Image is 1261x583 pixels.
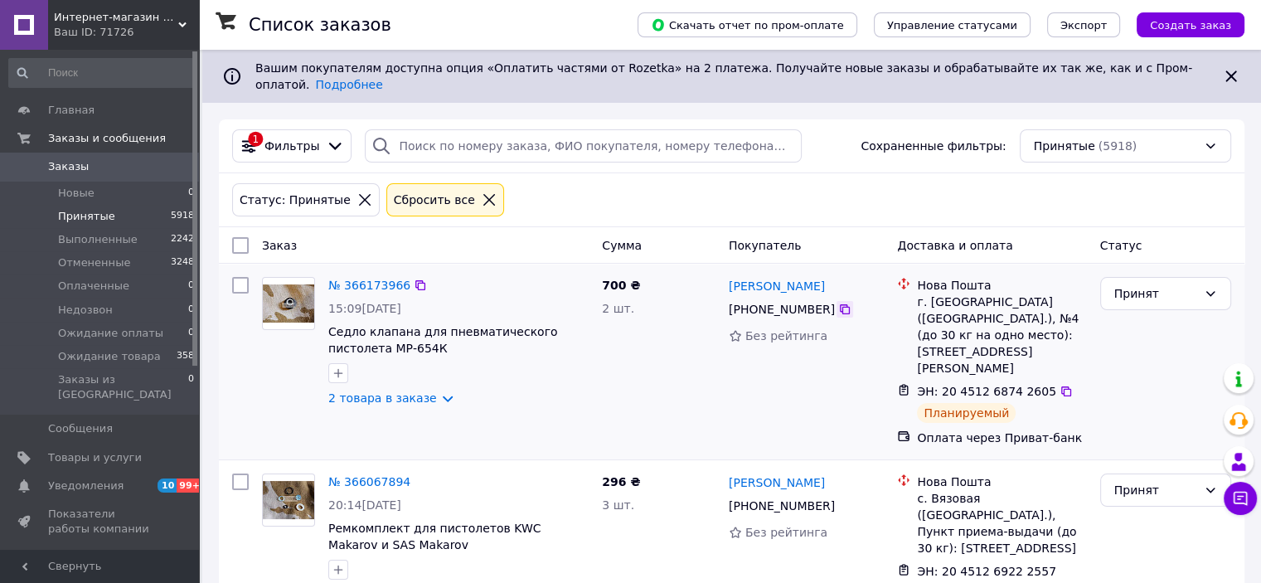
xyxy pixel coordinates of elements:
[917,430,1086,446] div: Оплата через Приват-банк
[58,326,163,341] span: Ожидание оплаты
[602,475,640,488] span: 296 ₴
[48,479,124,493] span: Уведомления
[188,326,194,341] span: 0
[729,474,825,491] a: [PERSON_NAME]
[54,25,199,40] div: Ваш ID: 71726
[917,294,1086,377] div: г. [GEOGRAPHIC_DATA] ([GEOGRAPHIC_DATA].), №4 (до 30 кг на одно место): [STREET_ADDRESS][PERSON_N...
[48,507,153,537] span: Показатели работы компании
[249,15,391,35] h1: Список заказов
[729,499,835,513] span: [PHONE_NUMBER]
[262,239,297,252] span: Заказ
[897,239,1012,252] span: Доставка и оплата
[328,302,401,315] span: 15:09[DATE]
[58,372,188,402] span: Заказы из [GEOGRAPHIC_DATA]
[177,479,204,493] span: 99+
[365,129,802,163] input: Поиск по номеру заказа, ФИО покупателя, номеру телефона, Email, номеру накладной
[729,303,835,316] span: [PHONE_NUMBER]
[651,17,844,32] span: Скачать отчет по пром-оплате
[602,279,640,292] span: 700 ₴
[729,239,802,252] span: Покупатель
[263,284,314,323] img: Фото товару
[917,565,1056,578] span: ЭН: 20 4512 6922 2557
[1099,139,1137,153] span: (5918)
[1137,12,1244,37] button: Создать заказ
[1150,19,1231,32] span: Создать заказ
[328,522,541,551] a: Ремкомплект для пистолетов KWC Makarov и SAS Makarov
[58,255,130,270] span: Отмененные
[264,138,319,154] span: Фильтры
[48,159,89,174] span: Заказы
[917,474,1086,490] div: Нова Пошта
[188,186,194,201] span: 0
[1060,19,1107,32] span: Экспорт
[255,61,1192,91] span: Вашим покупателям доступна опция «Оплатить частями от Rozetka» на 2 платежа. Получайте новые зака...
[917,277,1086,294] div: Нова Пошта
[390,191,478,209] div: Сбросить все
[236,191,354,209] div: Статус: Принятые
[171,255,194,270] span: 3248
[1047,12,1120,37] button: Экспорт
[729,278,825,294] a: [PERSON_NAME]
[1224,482,1257,515] button: Чат с покупателем
[58,303,113,318] span: Недозвон
[917,490,1086,556] div: с. Вязовая ([GEOGRAPHIC_DATA].), Пункт приема-выдачи (до 30 кг): [STREET_ADDRESS]
[638,12,857,37] button: Скачать отчет по пром-оплате
[874,12,1031,37] button: Управление статусами
[1100,239,1142,252] span: Статус
[48,450,142,465] span: Товары и услуги
[602,498,634,512] span: 3 шт.
[58,232,138,247] span: Выполненные
[887,19,1017,32] span: Управление статусами
[262,474,315,527] a: Фото товару
[188,303,194,318] span: 0
[58,279,129,294] span: Оплаченные
[58,209,115,224] span: Принятые
[1114,481,1197,499] div: Принят
[171,209,194,224] span: 5918
[328,475,410,488] a: № 366067894
[745,329,827,343] span: Без рейтинга
[602,302,634,315] span: 2 шт.
[917,403,1016,423] div: Планируемый
[328,391,437,405] a: 2 товара в заказе
[328,325,558,355] a: Седло клапана для пневматического пистолета МР-654К
[48,421,113,436] span: Сообщения
[1120,17,1244,31] a: Создать заказ
[1034,138,1095,154] span: Принятые
[8,58,196,88] input: Поиск
[171,232,194,247] span: 2242
[602,239,642,252] span: Сумма
[48,131,166,146] span: Заказы и сообщения
[328,279,410,292] a: № 366173966
[917,385,1056,398] span: ЭН: 20 4512 6874 2605
[188,279,194,294] span: 0
[58,186,95,201] span: Новые
[48,103,95,118] span: Главная
[177,349,194,364] span: 358
[316,78,383,91] a: Подробнее
[158,479,177,493] span: 10
[262,277,315,330] a: Фото товару
[745,526,827,539] span: Без рейтинга
[263,481,314,520] img: Фото товару
[58,349,161,364] span: Ожидание товара
[54,10,178,25] span: Интернет-магазин Gundepot
[328,498,401,512] span: 20:14[DATE]
[188,372,194,402] span: 0
[1114,284,1197,303] div: Принят
[861,138,1006,154] span: Сохраненные фильтры:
